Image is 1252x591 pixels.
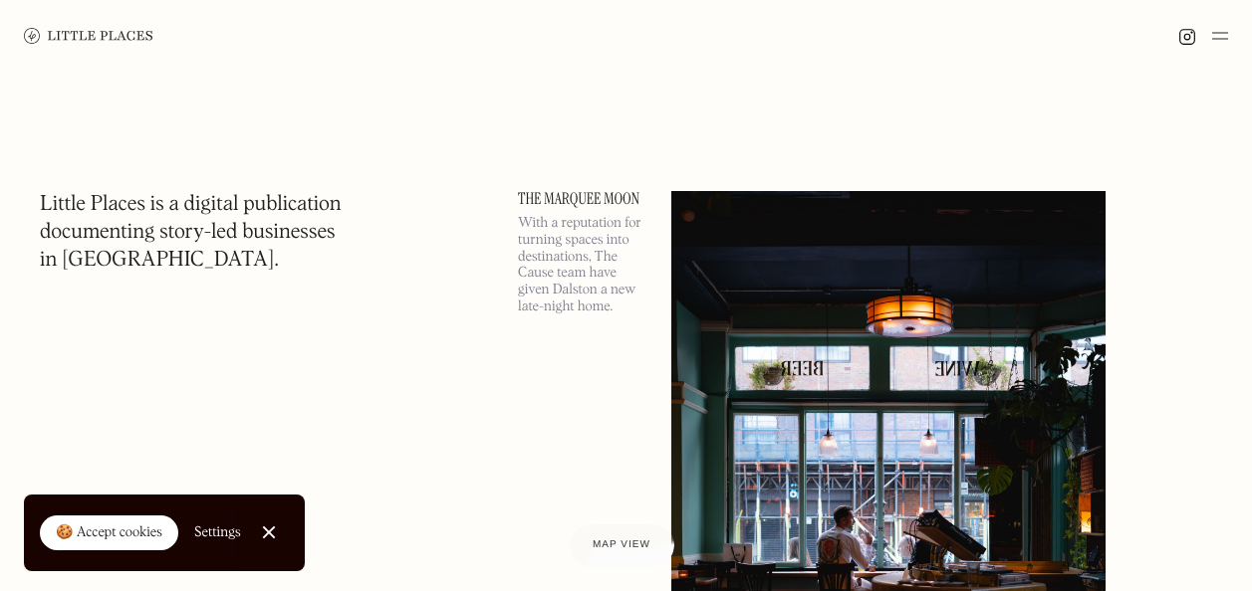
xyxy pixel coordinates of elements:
[518,215,647,315] p: With a reputation for turning spaces into destinations, The Cause team have given Dalston a new l...
[194,510,241,555] a: Settings
[268,532,269,533] div: Close Cookie Popup
[569,523,674,567] a: Map view
[249,512,289,552] a: Close Cookie Popup
[593,539,650,550] span: Map view
[40,191,342,275] h1: Little Places is a digital publication documenting story-led businesses in [GEOGRAPHIC_DATA].
[56,523,162,543] div: 🍪 Accept cookies
[194,525,241,539] div: Settings
[518,191,647,207] a: The Marquee Moon
[40,515,178,551] a: 🍪 Accept cookies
